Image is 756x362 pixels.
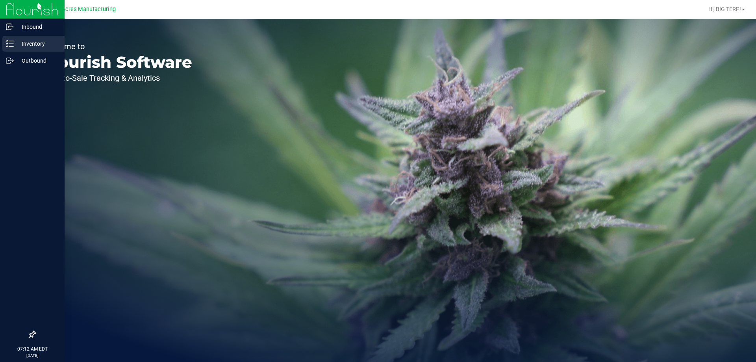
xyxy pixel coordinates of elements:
p: Seed-to-Sale Tracking & Analytics [43,74,192,82]
inline-svg: Inbound [6,23,14,31]
p: 07:12 AM EDT [4,345,61,353]
p: [DATE] [4,353,61,358]
inline-svg: Inventory [6,40,14,48]
span: Green Acres Manufacturing [45,6,116,13]
p: Inventory [14,39,61,48]
span: Hi, BIG TERP! [708,6,741,12]
p: Welcome to [43,43,192,50]
p: Inbound [14,22,61,32]
inline-svg: Outbound [6,57,14,65]
p: Outbound [14,56,61,65]
p: Flourish Software [43,54,192,70]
